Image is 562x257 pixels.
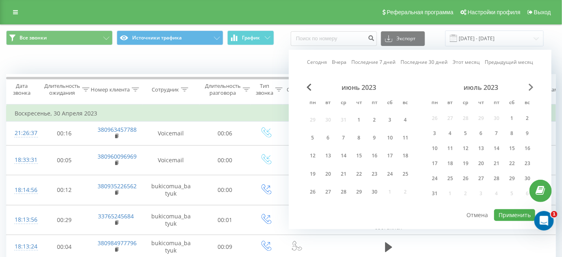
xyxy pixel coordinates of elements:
[338,169,349,179] div: 21
[429,128,440,139] div: 3
[458,173,473,185] div: ср 26 июля 2023 г.
[336,167,351,182] div: ср 21 июня 2023 г.
[39,122,90,145] td: 00:16
[504,128,520,140] div: сб 8 июля 2023 г.
[39,145,90,175] td: 00:05
[98,212,134,220] a: 33765245684
[473,173,489,185] div: чт 27 июля 2023 г.
[490,98,503,110] abbr: пятница
[476,174,486,184] div: 27
[427,84,535,92] div: июль 2023
[336,131,351,146] div: ср 7 июня 2023 г.
[98,239,137,247] a: 380984977796
[445,159,455,169] div: 18
[504,158,520,170] div: сб 22 июля 2023 г.
[143,205,200,235] td: bukicomua_batyuk
[504,113,520,125] div: сб 1 июля 2023 г.
[494,209,535,221] button: Применить
[385,115,395,125] div: 3
[336,185,351,200] div: ср 28 июня 2023 г.
[491,174,502,184] div: 28
[336,148,351,163] div: ср 14 июня 2023 г.
[473,128,489,140] div: чт 6 июля 2023 г.
[15,239,31,255] div: 18:13:24
[6,30,113,45] button: Все звонки
[489,143,504,155] div: пт 14 июля 2023 г.
[453,59,480,66] a: Этот месяц
[351,167,367,182] div: чт 22 июня 2023 г.
[429,174,440,184] div: 24
[520,128,535,140] div: вс 9 июля 2023 г.
[338,133,349,144] div: 7
[522,159,533,169] div: 23
[520,143,535,155] div: вс 16 июля 2023 г.
[322,98,334,110] abbr: вторник
[143,122,200,145] td: Voicemail
[476,128,486,139] div: 6
[429,98,441,110] abbr: понедельник
[491,144,502,154] div: 14
[338,151,349,161] div: 14
[520,158,535,170] div: вс 23 июля 2023 г.
[458,128,473,140] div: ср 5 июля 2023 г.
[117,30,223,45] button: Источники трафика
[200,145,251,175] td: 00:00
[353,98,365,110] abbr: четверг
[442,158,458,170] div: вт 18 июля 2023 г.
[520,113,535,125] div: вс 2 июля 2023 г.
[506,98,518,110] abbr: суббота
[98,182,137,190] a: 380935226562
[351,148,367,163] div: чт 15 июня 2023 г.
[445,128,455,139] div: 4
[382,113,398,128] div: сб 3 июня 2023 г.
[256,83,273,96] div: Тип звонка
[429,159,440,169] div: 17
[427,158,442,170] div: пн 17 июля 2023 г.
[476,159,486,169] div: 20
[323,133,333,144] div: 6
[307,59,327,66] a: Сегодня
[460,144,471,154] div: 12
[460,98,472,110] abbr: среда
[398,167,413,182] div: вс 25 июня 2023 г.
[15,182,31,198] div: 18:14:56
[354,151,364,161] div: 15
[385,151,395,161] div: 17
[381,31,425,46] button: Экспорт
[351,113,367,128] div: чт 1 июня 2023 г.
[227,30,274,45] button: График
[291,31,377,46] input: Поиск по номеру
[382,131,398,146] div: сб 10 июня 2023 г.
[522,144,533,154] div: 16
[521,98,534,110] abbr: воскресенье
[242,35,260,41] span: График
[368,98,381,110] abbr: пятница
[320,148,336,163] div: вт 13 июня 2023 г.
[429,189,440,199] div: 31
[15,152,31,168] div: 18:33:31
[522,174,533,184] div: 30
[400,115,411,125] div: 4
[338,98,350,110] abbr: среда
[507,174,517,184] div: 29
[287,86,303,93] div: Статус
[507,159,517,169] div: 22
[398,113,413,128] div: вс 4 июня 2023 г.
[489,128,504,140] div: пт 7 июля 2023 г.
[384,98,396,110] abbr: суббота
[369,169,380,179] div: 23
[367,167,382,182] div: пт 23 июня 2023 г.
[320,167,336,182] div: вт 20 июня 2023 г.
[367,131,382,146] div: пт 9 июня 2023 г.
[307,151,318,161] div: 12
[427,128,442,140] div: пн 3 июля 2023 г.
[485,59,533,66] a: Предыдущий месяц
[445,144,455,154] div: 11
[462,209,493,221] button: Отмена
[351,185,367,200] div: чт 29 июня 2023 г.
[507,113,517,124] div: 1
[205,83,241,96] div: Длительность разговора
[354,133,364,144] div: 8
[307,187,318,198] div: 26
[323,187,333,198] div: 27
